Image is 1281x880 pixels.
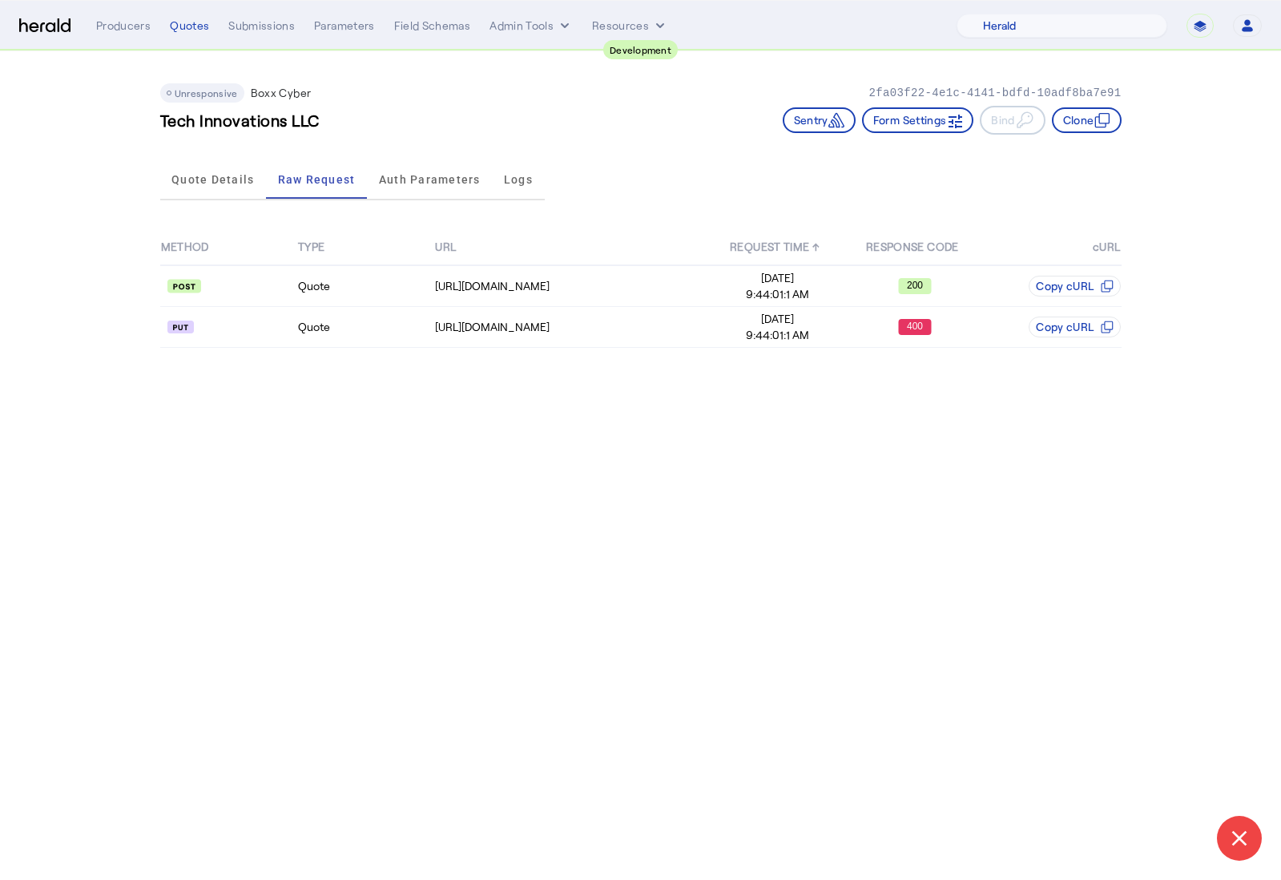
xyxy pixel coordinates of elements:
[297,265,434,307] td: Quote
[160,229,297,265] th: METHOD
[710,311,845,327] span: [DATE]
[812,240,820,253] span: ↑
[862,107,974,133] button: Form Settings
[435,319,708,335] div: [URL][DOMAIN_NAME]
[160,109,320,131] h3: Tech Innovations LLC
[228,18,295,34] div: Submissions
[710,270,845,286] span: [DATE]
[19,18,70,34] img: Herald Logo
[170,18,209,34] div: Quotes
[251,85,312,101] p: Boxx Cyber
[314,18,375,34] div: Parameters
[297,229,434,265] th: TYPE
[96,18,151,34] div: Producers
[434,229,709,265] th: URL
[592,18,668,34] button: Resources dropdown menu
[1029,276,1120,297] button: Copy cURL
[1052,107,1122,133] button: Clone
[171,174,254,185] span: Quote Details
[489,18,573,34] button: internal dropdown menu
[297,307,434,348] td: Quote
[1029,317,1120,337] button: Copy cURL
[907,280,923,291] text: 200
[907,321,923,332] text: 400
[847,229,984,265] th: RESPONSE CODE
[435,278,708,294] div: [URL][DOMAIN_NAME]
[603,40,678,59] div: Development
[980,106,1045,135] button: Bind
[379,174,481,185] span: Auth Parameters
[710,286,845,302] span: 9:44:01:1 AM
[709,229,846,265] th: REQUEST TIME
[175,87,238,99] span: Unresponsive
[868,85,1121,101] p: 2fa03f22-4e1c-4141-bdfd-10adf8ba7e91
[278,174,356,185] span: Raw Request
[394,18,471,34] div: Field Schemas
[984,229,1121,265] th: cURL
[504,174,533,185] span: Logs
[710,327,845,343] span: 9:44:01:1 AM
[783,107,856,133] button: Sentry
